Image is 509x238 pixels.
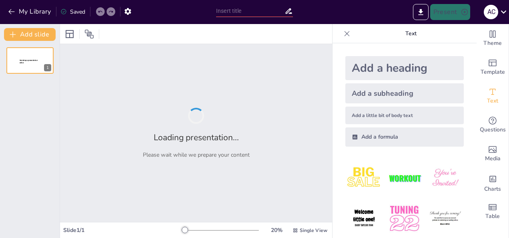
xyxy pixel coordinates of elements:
div: Saved [60,8,85,16]
img: 5.jpeg [386,200,423,237]
div: Add text boxes [477,82,509,111]
div: Slide 1 / 1 [63,226,182,234]
button: Add slide [4,28,56,41]
div: 1 [44,64,51,71]
div: Layout [63,28,76,40]
img: 6.jpeg [427,200,464,237]
span: Sendsteps presentation editor [20,59,38,64]
span: Media [485,154,501,163]
div: Add a heading [345,56,464,80]
div: Add a subheading [345,83,464,103]
span: Questions [480,125,506,134]
span: Single View [300,227,327,234]
div: 20 % [267,226,286,234]
div: Add a formula [345,127,464,147]
div: a c [484,5,498,19]
input: Insert title [216,5,285,17]
button: a c [484,4,498,20]
img: 1.jpeg [345,159,383,197]
div: 1 [6,47,54,74]
span: Template [481,68,505,77]
span: Charts [484,185,501,194]
p: Please wait while we prepare your content [143,151,250,159]
div: Add a table [477,197,509,226]
img: 2.jpeg [386,159,423,197]
span: Table [485,212,500,221]
span: Theme [483,39,502,48]
div: Add a little bit of body text [345,107,464,124]
div: Add ready made slides [477,53,509,82]
div: Add images, graphics, shapes or video [477,139,509,168]
div: Get real-time input from your audience [477,111,509,139]
div: Add charts and graphs [477,168,509,197]
button: Export to PowerPoint [413,4,429,20]
h2: Loading presentation... [154,132,239,143]
span: Position [84,29,94,39]
p: Text [353,24,469,43]
button: Present [430,4,470,20]
img: 4.jpeg [345,200,383,237]
div: Change the overall theme [477,24,509,53]
button: My Library [6,5,54,18]
img: 3.jpeg [427,159,464,197]
span: Text [487,97,498,105]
